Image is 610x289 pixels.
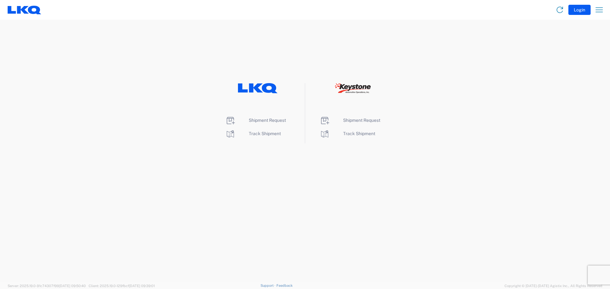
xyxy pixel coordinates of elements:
a: Support [261,284,276,287]
a: Track Shipment [320,131,375,136]
span: Track Shipment [343,131,375,136]
button: Login [568,5,591,15]
span: [DATE] 09:39:01 [129,284,155,288]
a: Feedback [276,284,293,287]
span: Copyright © [DATE]-[DATE] Agistix Inc., All Rights Reserved [505,283,602,289]
span: Shipment Request [343,118,380,123]
span: Server: 2025.19.0-91c74307f99 [8,284,86,288]
span: Track Shipment [249,131,281,136]
a: Shipment Request [320,118,380,123]
span: [DATE] 09:50:40 [59,284,86,288]
span: Shipment Request [249,118,286,123]
a: Shipment Request [225,118,286,123]
a: Track Shipment [225,131,281,136]
span: Client: 2025.19.0-129fbcf [89,284,155,288]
